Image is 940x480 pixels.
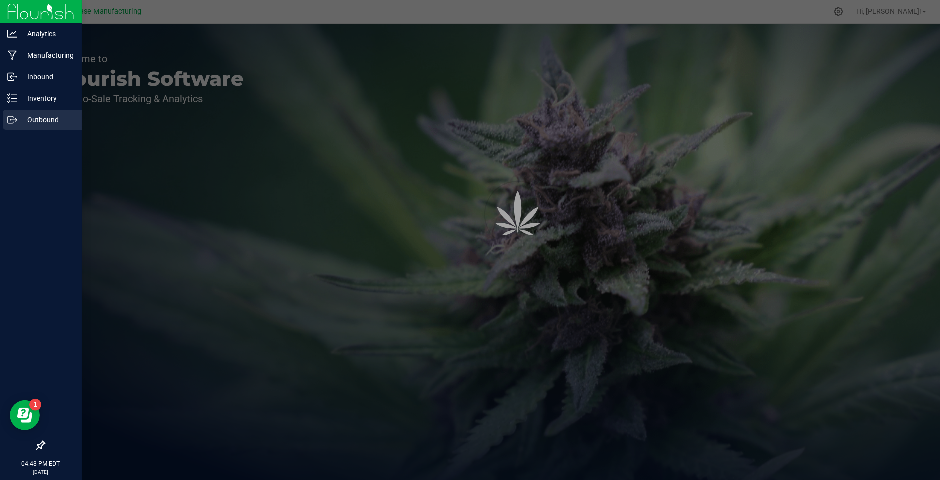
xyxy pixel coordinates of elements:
[7,93,17,103] inline-svg: Inventory
[7,29,17,39] inline-svg: Analytics
[29,399,41,411] iframe: Resource center unread badge
[17,114,77,126] p: Outbound
[7,115,17,125] inline-svg: Outbound
[17,92,77,104] p: Inventory
[4,468,77,476] p: [DATE]
[7,72,17,82] inline-svg: Inbound
[7,50,17,60] inline-svg: Manufacturing
[4,459,77,468] p: 04:48 PM EDT
[17,28,77,40] p: Analytics
[10,400,40,430] iframe: Resource center
[17,49,77,61] p: Manufacturing
[17,71,77,83] p: Inbound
